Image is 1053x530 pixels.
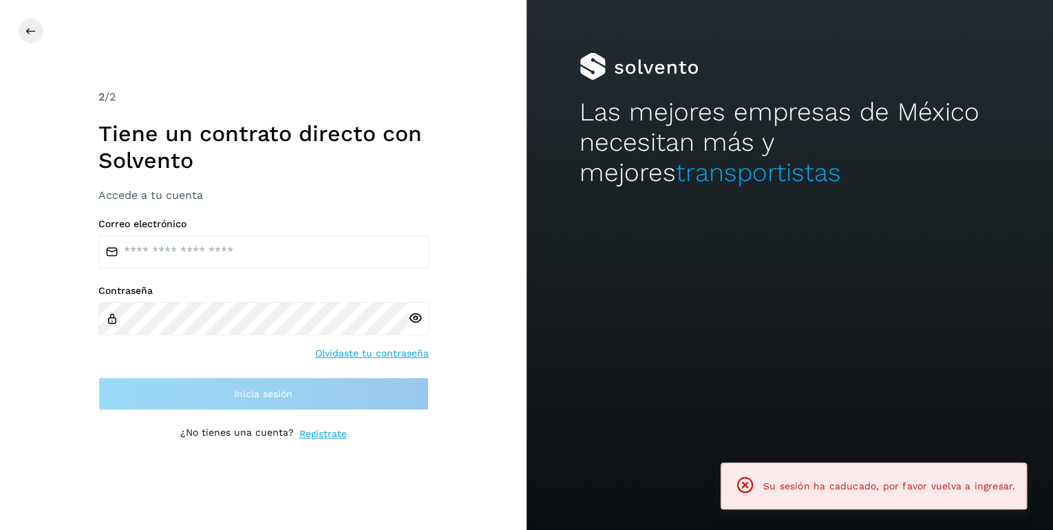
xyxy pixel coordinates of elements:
[676,158,841,187] span: transportistas
[180,427,294,441] p: ¿No tienes una cuenta?
[98,218,429,230] label: Correo electrónico
[579,97,1001,189] h2: Las mejores empresas de México necesitan más y mejores
[98,90,105,103] span: 2
[763,480,1015,491] span: Su sesión ha caducado, por favor vuelva a ingresar.
[315,346,429,361] a: Olvidaste tu contraseña
[98,89,429,105] div: /2
[299,427,347,441] a: Regístrate
[98,377,429,410] button: Inicia sesión
[98,120,429,173] h1: Tiene un contrato directo con Solvento
[98,285,429,297] label: Contraseña
[98,189,429,202] h3: Accede a tu cuenta
[234,389,292,399] span: Inicia sesión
